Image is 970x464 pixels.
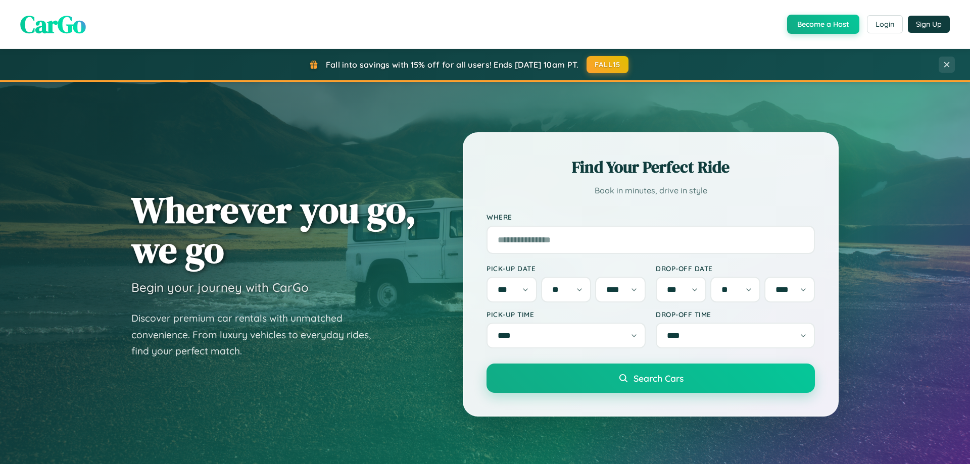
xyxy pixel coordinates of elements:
p: Book in minutes, drive in style [487,183,815,198]
span: CarGo [20,8,86,41]
label: Drop-off Time [656,310,815,319]
button: Become a Host [787,15,859,34]
label: Where [487,213,815,222]
button: Sign Up [908,16,950,33]
h3: Begin your journey with CarGo [131,280,309,295]
span: Search Cars [634,373,684,384]
h1: Wherever you go, we go [131,190,416,270]
label: Pick-up Date [487,264,646,273]
label: Drop-off Date [656,264,815,273]
button: Search Cars [487,364,815,393]
label: Pick-up Time [487,310,646,319]
button: FALL15 [587,56,629,73]
p: Discover premium car rentals with unmatched convenience. From luxury vehicles to everyday rides, ... [131,310,384,359]
h2: Find Your Perfect Ride [487,156,815,178]
span: Fall into savings with 15% off for all users! Ends [DATE] 10am PT. [326,60,579,70]
button: Login [867,15,903,33]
